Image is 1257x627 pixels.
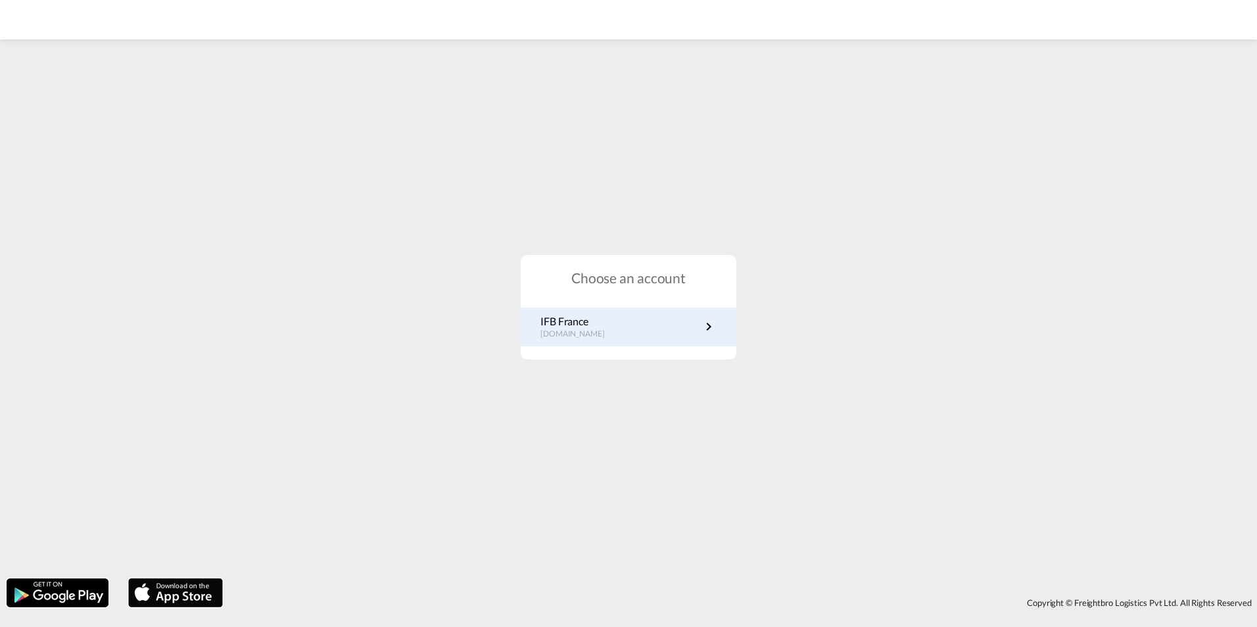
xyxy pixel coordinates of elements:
[521,268,736,287] h1: Choose an account
[5,577,110,609] img: google.png
[540,329,618,340] p: [DOMAIN_NAME]
[540,314,717,340] a: IFB France[DOMAIN_NAME]
[540,314,618,329] p: IFB France
[229,592,1257,614] div: Copyright © Freightbro Logistics Pvt Ltd. All Rights Reserved
[701,319,717,335] md-icon: icon-chevron-right
[127,577,224,609] img: apple.png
